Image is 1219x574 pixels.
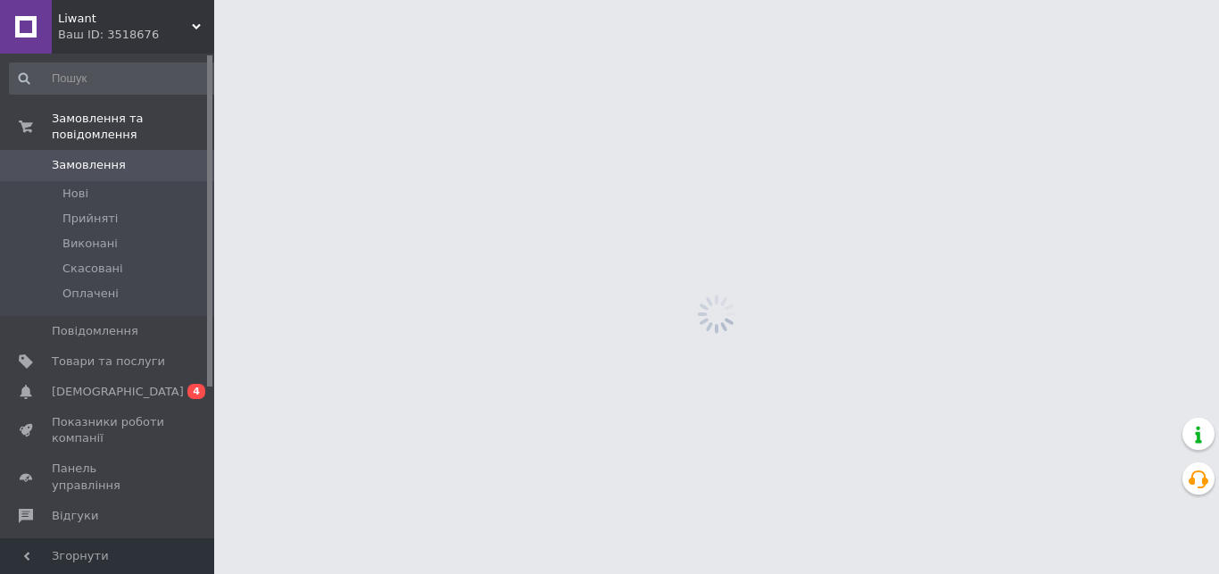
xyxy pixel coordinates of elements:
span: Виконані [62,236,118,252]
img: spinner_grey-bg-hcd09dd2d8f1a785e3413b09b97f8118e7.gif [692,290,741,338]
span: Liwant [58,11,192,27]
span: Нові [62,186,88,202]
span: Відгуки [52,508,98,524]
span: Прийняті [62,211,118,227]
span: Панель управління [52,461,165,493]
input: Пошук [9,62,220,95]
span: Показники роботи компанії [52,414,165,446]
span: 4 [187,384,205,399]
span: Замовлення [52,157,126,173]
span: Повідомлення [52,323,138,339]
div: Ваш ID: 3518676 [58,27,214,43]
span: Оплачені [62,286,119,302]
span: [DEMOGRAPHIC_DATA] [52,384,184,400]
span: Товари та послуги [52,354,165,370]
span: Замовлення та повідомлення [52,111,214,143]
span: Скасовані [62,261,123,277]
